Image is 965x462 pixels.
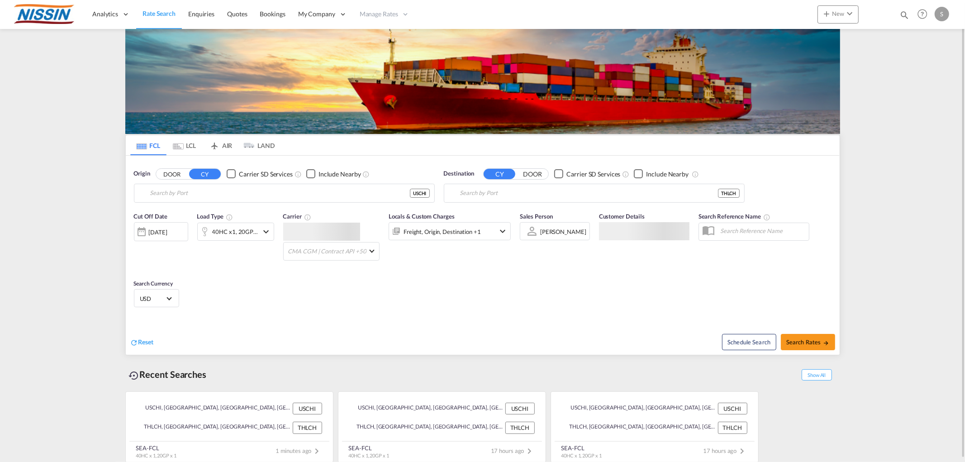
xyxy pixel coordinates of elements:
span: Bookings [260,10,285,18]
md-icon: Your search will be saved by the below given name [763,214,770,221]
button: Search Ratesicon-arrow-right [781,334,835,350]
md-icon: Unchecked: Search for CY (Container Yard) services for all selected carriers.Checked : Search for... [295,171,302,178]
md-tab-item: FCL [130,135,166,155]
span: Manage Rates [360,10,398,19]
div: USCHI, Chicago, IL, United States, North America, Americas [137,403,290,414]
span: Rate Search [143,10,176,17]
div: SEA-FCL [136,444,176,452]
div: Carrier SD Services [566,170,620,179]
button: CY [189,169,221,179]
md-icon: The selected Trucker/Carrierwill be displayed in the rate results If the rates are from another f... [304,214,311,221]
md-datepicker: Select [134,240,141,252]
md-icon: icon-chevron-right [312,446,323,457]
div: S [935,7,949,21]
span: Carrier [283,213,311,220]
span: Search Currency [134,280,173,287]
div: THLCH, Laem Chabang, Thailand, South East Asia, Asia Pacific [137,422,290,433]
div: icon-magnify [899,10,909,24]
span: Help [915,6,930,22]
div: SEA-FCL [349,444,389,452]
md-input-container: Chicago, IL, USCHI [134,184,434,202]
md-tab-item: LCL [166,135,203,155]
md-icon: icon-information-outline [226,214,233,221]
div: Include Nearby [646,170,689,179]
div: 40HC x1 20GP x1 [212,225,258,238]
md-icon: icon-chevron-right [524,446,535,457]
md-tab-item: LAND [239,135,275,155]
md-checkbox: Checkbox No Ink [306,169,361,179]
span: 40HC x 1, 20GP x 1 [136,452,176,458]
div: [DATE] [149,228,167,236]
img: 485da9108dca11f0a63a77e390b9b49c.jpg [14,4,75,24]
div: USCHI [505,403,535,414]
md-icon: icon-chevron-down [497,226,508,237]
md-select: Select Currency: $ USDUnited States Dollar [139,292,174,305]
button: DOOR [156,169,188,179]
span: 1 minutes ago [276,447,323,454]
span: 40HC x 1, 20GP x 1 [349,452,389,458]
div: Origin DOOR CY Checkbox No InkUnchecked: Search for CY (Container Yard) services for all selected... [126,156,840,355]
span: 17 hours ago [704,447,748,454]
div: [DATE] [134,222,188,241]
md-icon: Unchecked: Ignores neighbouring ports when fetching rates.Checked : Includes neighbouring ports w... [692,171,699,178]
input: Search by Port [460,186,718,200]
button: Note: By default Schedule search will only considerorigin ports, destination ports and cut off da... [722,334,776,350]
div: SEA-FCL [561,444,602,452]
md-icon: icon-magnify [899,10,909,20]
span: Search Reference Name [699,213,770,220]
div: 40HC x1 20GP x1icon-chevron-down [197,223,274,241]
img: LCL+%26+FCL+BACKGROUND.png [125,29,840,134]
button: CY [484,169,515,179]
md-icon: icon-refresh [130,338,138,347]
span: Sales Person [520,213,553,220]
div: USCHI [718,403,747,414]
div: Carrier SD Services [239,170,293,179]
button: DOOR [517,169,548,179]
md-pagination-wrapper: Use the left and right arrow keys to navigate between tabs [130,135,275,155]
div: icon-refreshReset [130,338,154,348]
span: Load Type [197,213,233,220]
md-select: Sales Person: Sayaka Nakanishi [539,225,587,238]
span: Enquiries [188,10,214,18]
md-icon: icon-backup-restore [129,370,140,381]
span: Origin [134,169,150,178]
span: 40HC x 1, 20GP x 1 [561,452,602,458]
div: Freight Origin Destination Factory Stuffingicon-chevron-down [389,222,511,240]
md-icon: icon-arrow-right [823,340,829,346]
input: Search Reference Name [716,224,809,238]
span: New [821,10,855,17]
md-icon: icon-plus 400-fg [821,8,832,19]
span: Cut Off Date [134,213,168,220]
div: THLCH [505,422,535,433]
span: Locals & Custom Charges [389,213,455,220]
md-icon: icon-airplane [209,140,220,147]
div: THLCH, Laem Chabang, Thailand, South East Asia, Asia Pacific [349,422,503,433]
span: Show All [802,369,832,381]
span: Customer Details [599,213,645,220]
span: USD [140,295,165,303]
div: [PERSON_NAME] [540,228,586,235]
div: USCHI, Chicago, IL, United States, North America, Americas [562,403,716,414]
div: USCHI, Chicago, IL, United States, North America, Americas [349,403,503,414]
md-icon: Unchecked: Ignores neighbouring ports when fetching rates.Checked : Includes neighbouring ports w... [363,171,370,178]
div: USCHI [410,189,430,198]
span: Analytics [92,10,118,19]
span: Destination [444,169,475,178]
md-checkbox: Checkbox No Ink [554,169,620,179]
md-tab-item: AIR [203,135,239,155]
div: THLCH [293,422,322,433]
md-icon: icon-chevron-down [261,226,271,237]
md-checkbox: Checkbox No Ink [227,169,293,179]
input: Search by Port [150,186,410,200]
md-input-container: Laem Chabang, THLCH [444,184,744,202]
md-checkbox: Checkbox No Ink [634,169,689,179]
span: 17 hours ago [491,447,535,454]
span: Quotes [227,10,247,18]
div: USCHI [293,403,322,414]
md-icon: icon-chevron-right [737,446,748,457]
span: Reset [138,338,154,346]
div: Recent Searches [125,364,210,385]
div: Help [915,6,935,23]
div: THLCH [718,189,740,198]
